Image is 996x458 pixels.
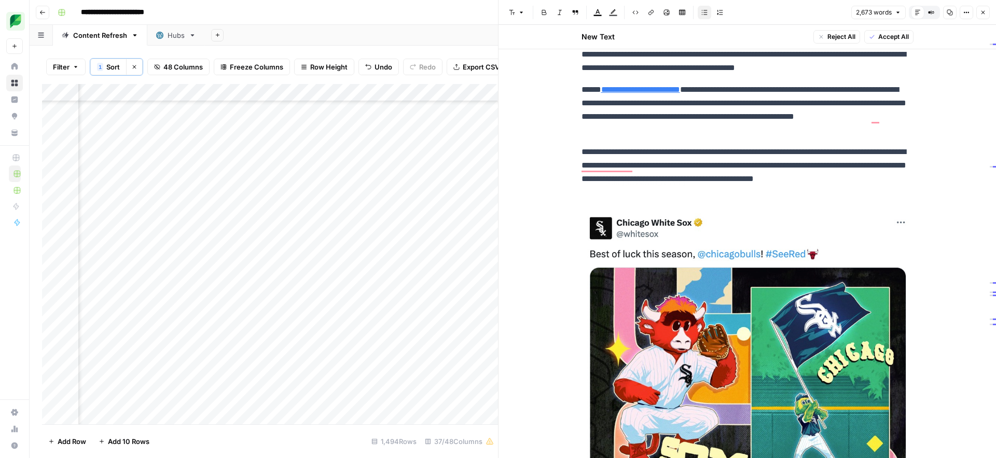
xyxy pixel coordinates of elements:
span: Undo [375,62,392,72]
span: Redo [419,62,436,72]
a: Hubs [147,25,205,46]
button: Workspace: SproutSocial [6,8,23,34]
button: 1Sort [90,59,126,75]
span: 1 [99,63,102,71]
button: Help + Support [6,437,23,454]
button: Undo [358,59,399,75]
div: 1 [97,63,103,71]
button: Row Height [294,59,354,75]
button: Filter [46,59,86,75]
button: Freeze Columns [214,59,290,75]
a: Insights [6,91,23,108]
div: 1,494 Rows [367,433,421,450]
div: Content Refresh [73,30,127,40]
button: 48 Columns [147,59,210,75]
img: SproutSocial Logo [6,12,25,31]
span: Sort [106,62,120,72]
button: 2,673 words [851,6,906,19]
a: Settings [6,404,23,421]
button: Export CSV [447,59,506,75]
span: 2,673 words [856,8,892,17]
span: Filter [53,62,70,72]
h2: New Text [582,32,615,42]
span: Add Row [58,436,86,447]
div: 37/48 Columns [421,433,498,450]
span: Add 10 Rows [108,436,149,447]
a: Opportunities [6,108,23,124]
span: 48 Columns [163,62,203,72]
span: Accept All [878,32,909,41]
a: Your Data [6,124,23,141]
a: Content Refresh [53,25,147,46]
span: Freeze Columns [230,62,283,72]
button: Reject All [813,30,860,44]
a: Browse [6,75,23,91]
a: Usage [6,421,23,437]
span: Row Height [310,62,348,72]
a: Home [6,58,23,75]
span: Reject All [827,32,855,41]
span: Export CSV [463,62,500,72]
button: Accept All [864,30,914,44]
button: Add 10 Rows [92,433,156,450]
button: Add Row [42,433,92,450]
div: Hubs [168,30,185,40]
button: Redo [403,59,442,75]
